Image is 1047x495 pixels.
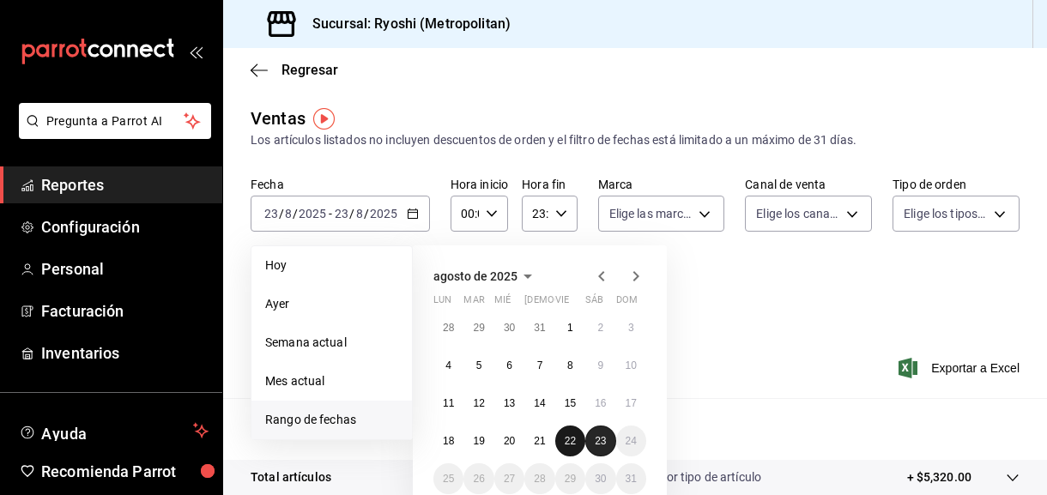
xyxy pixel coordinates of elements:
span: Regresar [281,62,338,78]
abbr: 1 de agosto de 2025 [567,322,573,334]
abbr: 27 de agosto de 2025 [504,473,515,485]
label: Fecha [251,178,430,190]
abbr: 21 de agosto de 2025 [534,435,545,447]
div: Ventas [251,106,306,131]
abbr: 12 de agosto de 2025 [473,397,484,409]
abbr: 18 de agosto de 2025 [443,435,454,447]
abbr: 29 de julio de 2025 [473,322,484,334]
abbr: 23 de agosto de 2025 [595,435,606,447]
abbr: 25 de agosto de 2025 [443,473,454,485]
button: 3 de agosto de 2025 [616,312,646,343]
button: 25 de agosto de 2025 [433,463,463,494]
span: Elige los tipos de orden [904,205,988,222]
span: Personal [41,257,209,281]
abbr: 15 de agosto de 2025 [565,397,576,409]
label: Canal de venta [745,178,872,190]
abbr: 30 de julio de 2025 [504,322,515,334]
button: 2 de agosto de 2025 [585,312,615,343]
span: Reportes [41,173,209,196]
button: 11 de agosto de 2025 [433,388,463,419]
button: 1 de agosto de 2025 [555,312,585,343]
span: Semana actual [265,334,398,352]
button: 29 de agosto de 2025 [555,463,585,494]
button: 31 de agosto de 2025 [616,463,646,494]
input: -- [334,207,349,220]
span: Hoy [265,257,398,275]
button: 17 de agosto de 2025 [616,388,646,419]
abbr: 8 de agosto de 2025 [567,359,573,371]
label: Tipo de orden [893,178,1020,190]
abbr: sábado [585,294,603,312]
button: 12 de agosto de 2025 [463,388,493,419]
span: Configuración [41,215,209,238]
button: agosto de 2025 [433,266,538,287]
abbr: miércoles [494,294,511,312]
button: 29 de julio de 2025 [463,312,493,343]
abbr: 6 de agosto de 2025 [506,359,512,371]
input: ---- [298,207,327,220]
span: / [349,207,354,220]
p: Total artículos [251,468,331,486]
span: Ayer [265,295,398,313]
span: Elige las marcas [609,205,693,222]
button: 23 de agosto de 2025 [585,426,615,456]
button: 28 de julio de 2025 [433,312,463,343]
abbr: domingo [616,294,638,312]
abbr: jueves [524,294,626,312]
button: 6 de agosto de 2025 [494,350,524,381]
abbr: 29 de agosto de 2025 [565,473,576,485]
abbr: martes [463,294,484,312]
button: 10 de agosto de 2025 [616,350,646,381]
button: 16 de agosto de 2025 [585,388,615,419]
input: -- [263,207,279,220]
abbr: 20 de agosto de 2025 [504,435,515,447]
button: open_drawer_menu [189,45,203,58]
abbr: 4 de agosto de 2025 [445,359,451,371]
button: 28 de agosto de 2025 [524,463,554,494]
button: Tooltip marker [313,108,335,130]
abbr: 24 de agosto de 2025 [626,435,637,447]
a: Pregunta a Parrot AI [12,124,211,142]
button: 20 de agosto de 2025 [494,426,524,456]
span: agosto de 2025 [433,269,517,283]
span: Mes actual [265,372,398,390]
button: 4 de agosto de 2025 [433,350,463,381]
abbr: viernes [555,294,569,312]
span: Inventarios [41,341,209,365]
abbr: 16 de agosto de 2025 [595,397,606,409]
button: 14 de agosto de 2025 [524,388,554,419]
span: Rango de fechas [265,411,398,429]
button: 27 de agosto de 2025 [494,463,524,494]
abbr: 2 de agosto de 2025 [597,322,603,334]
span: / [293,207,298,220]
input: ---- [369,207,398,220]
abbr: 13 de agosto de 2025 [504,397,515,409]
span: Ayuda [41,420,186,441]
abbr: 14 de agosto de 2025 [534,397,545,409]
abbr: 11 de agosto de 2025 [443,397,454,409]
button: 18 de agosto de 2025 [433,426,463,456]
span: Elige los canales de venta [756,205,840,222]
button: 7 de agosto de 2025 [524,350,554,381]
button: 30 de agosto de 2025 [585,463,615,494]
abbr: 9 de agosto de 2025 [597,359,603,371]
button: Exportar a Excel [902,358,1020,378]
abbr: 22 de agosto de 2025 [565,435,576,447]
button: 26 de agosto de 2025 [463,463,493,494]
abbr: 31 de agosto de 2025 [626,473,637,485]
abbr: 28 de agosto de 2025 [534,473,545,485]
span: / [364,207,369,220]
abbr: 17 de agosto de 2025 [626,397,637,409]
input: -- [284,207,293,220]
button: 13 de agosto de 2025 [494,388,524,419]
input: -- [355,207,364,220]
span: - [329,207,332,220]
p: + $5,320.00 [907,468,971,486]
button: 15 de agosto de 2025 [555,388,585,419]
span: Recomienda Parrot [41,460,209,483]
abbr: lunes [433,294,451,312]
abbr: 19 de agosto de 2025 [473,435,484,447]
abbr: 10 de agosto de 2025 [626,359,637,371]
span: Facturación [41,299,209,323]
button: 19 de agosto de 2025 [463,426,493,456]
